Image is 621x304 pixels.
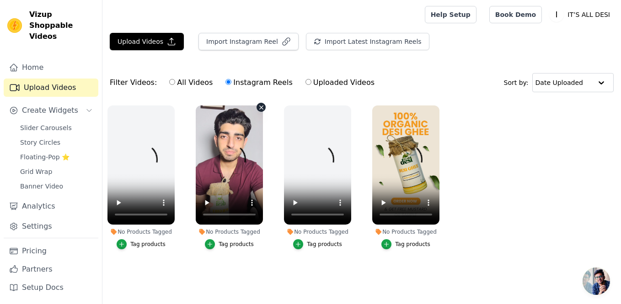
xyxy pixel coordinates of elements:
[425,6,476,23] a: Help Setup
[293,239,342,249] button: Tag products
[305,77,375,89] label: Uploaded Videos
[4,278,98,297] a: Setup Docs
[504,73,614,92] div: Sort by:
[110,72,380,93] div: Filter Videos:
[20,123,72,132] span: Slider Carousels
[205,239,254,249] button: Tag products
[15,180,98,193] a: Banner Video
[4,242,98,260] a: Pricing
[169,79,175,85] input: All Videos
[372,228,439,236] div: No Products Tagged
[15,151,98,163] a: Floating-Pop ⭐
[225,79,231,85] input: Instagram Reels
[381,239,430,249] button: Tag products
[22,105,78,116] span: Create Widgets
[20,138,60,147] span: Story Circles
[196,228,263,236] div: No Products Tagged
[20,152,70,162] span: Floating-Pop ⭐
[4,217,98,236] a: Settings
[583,267,610,295] a: Open chat
[489,6,542,23] a: Book Demo
[169,77,213,89] label: All Videos
[20,182,63,191] span: Banner Video
[117,239,166,249] button: Tag products
[284,228,351,236] div: No Products Tagged
[20,167,52,176] span: Grid Wrap
[4,260,98,278] a: Partners
[4,58,98,77] a: Home
[257,103,266,112] button: Video Delete
[395,241,430,248] div: Tag products
[4,79,98,97] a: Upload Videos
[549,6,614,23] button: I IT’S ALL DESI
[556,10,558,19] text: I
[15,121,98,134] a: Slider Carousels
[306,33,429,50] button: Import Latest Instagram Reels
[15,136,98,149] a: Story Circles
[29,9,95,42] span: Vizup Shoppable Videos
[130,241,166,248] div: Tag products
[198,33,299,50] button: Import Instagram Reel
[110,33,184,50] button: Upload Videos
[4,101,98,120] button: Create Widgets
[7,18,22,33] img: Vizup
[15,165,98,178] a: Grid Wrap
[107,228,175,236] div: No Products Tagged
[307,241,342,248] div: Tag products
[219,241,254,248] div: Tag products
[4,197,98,215] a: Analytics
[225,77,293,89] label: Instagram Reels
[564,6,614,23] p: IT’S ALL DESI
[305,79,311,85] input: Uploaded Videos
